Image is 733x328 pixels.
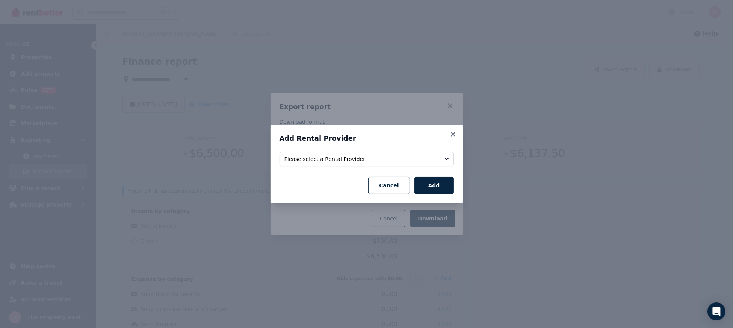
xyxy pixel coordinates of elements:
[414,177,454,194] button: Add
[280,152,454,166] button: Please select a Rental Provider
[368,177,410,194] button: Cancel
[284,155,438,163] span: Please select a Rental Provider
[707,302,725,320] div: Open Intercom Messenger
[280,134,454,143] h3: Add Rental Provider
